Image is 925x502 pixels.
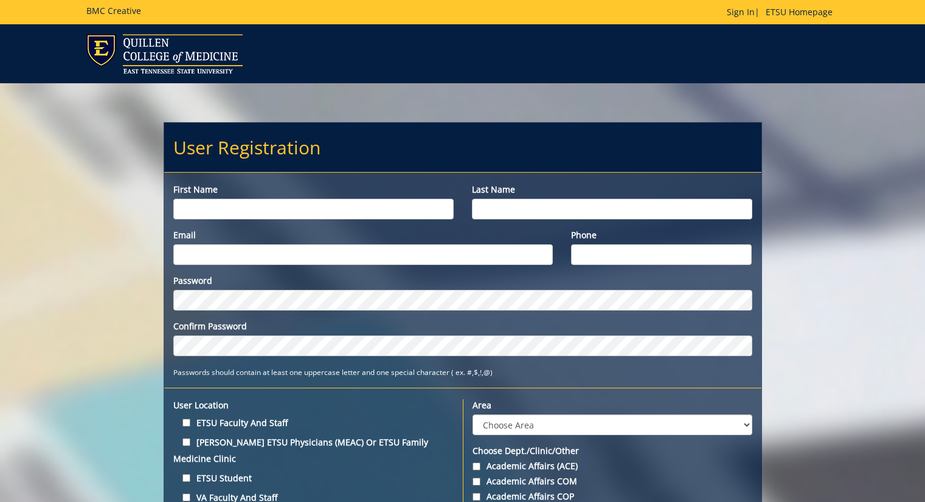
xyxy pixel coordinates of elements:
[173,367,493,377] small: Passwords should contain at least one uppercase letter and one special character ( ex. #,$,!,@)
[173,434,454,467] label: [PERSON_NAME] ETSU Physicians (MEAC) or ETSU Family Medicine Clinic
[173,184,454,196] label: First name
[173,470,454,486] label: ETSU Student
[473,475,752,487] label: Academic Affairs COM
[86,6,141,15] h5: BMC Creative
[760,6,839,18] a: ETSU Homepage
[173,399,454,411] label: User location
[472,184,752,196] label: Last name
[173,414,454,431] label: ETSU Faculty and Staff
[727,6,839,18] p: |
[571,229,752,241] label: Phone
[173,229,553,241] label: Email
[727,6,755,18] a: Sign In
[173,320,752,332] label: Confirm Password
[473,399,752,411] label: Area
[164,123,761,172] h2: User Registration
[173,275,752,287] label: Password
[473,445,752,457] label: Choose Dept./Clinic/Other
[473,460,752,472] label: Academic Affairs (ACE)
[86,34,243,74] img: ETSU logo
